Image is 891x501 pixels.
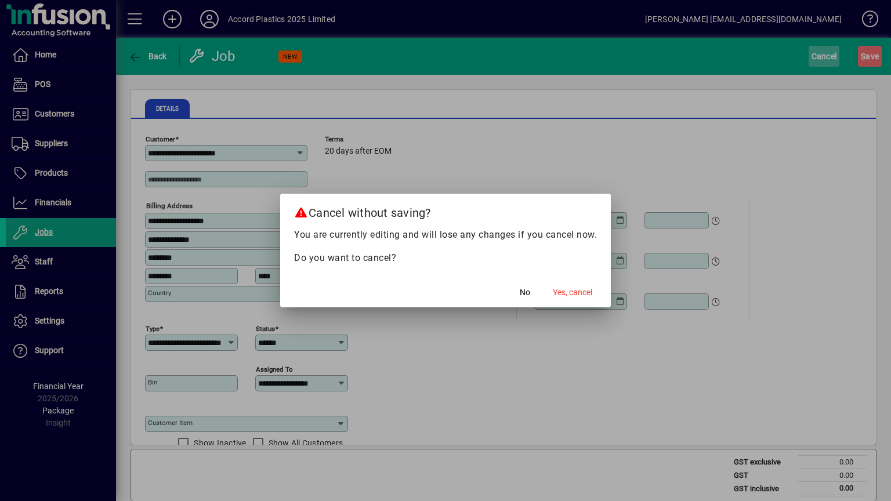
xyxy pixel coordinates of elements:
span: Yes, cancel [553,286,592,299]
button: No [506,282,544,303]
h2: Cancel without saving? [280,194,611,227]
button: Yes, cancel [548,282,597,303]
span: No [520,286,530,299]
p: You are currently editing and will lose any changes if you cancel now. [294,228,597,242]
p: Do you want to cancel? [294,251,597,265]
